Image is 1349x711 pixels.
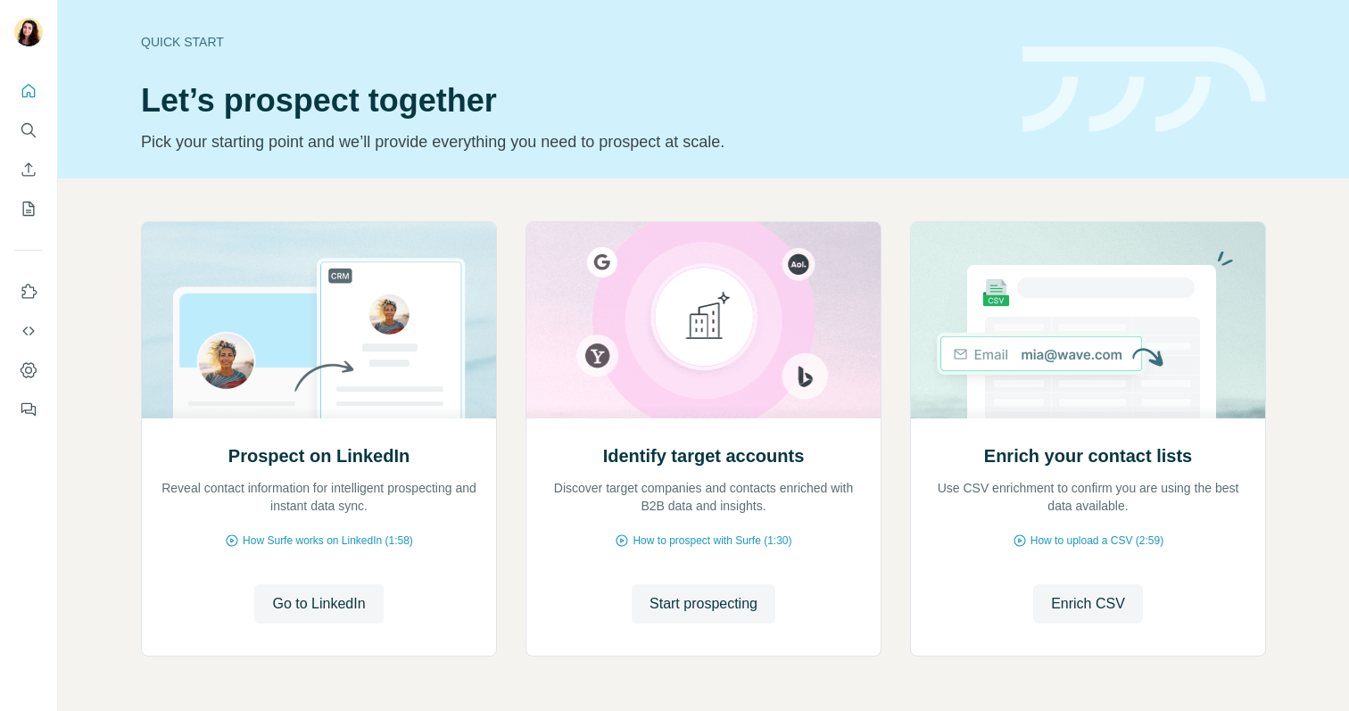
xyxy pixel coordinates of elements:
button: Enrich CSV [1033,584,1143,624]
p: Use CSV enrichment to confirm you are using the best data available. [929,479,1247,515]
button: Enrich CSV [14,153,43,186]
h2: Enrich your contact lists [984,443,1192,468]
span: How to prospect with Surfe (1:30) [633,533,791,549]
h2: Prospect on LinkedIn [228,443,410,468]
span: Enrich CSV [1051,593,1125,615]
button: Dashboard [14,354,43,386]
p: Reveal contact information for intelligent prospecting and instant data sync. [160,479,478,515]
button: Search [14,114,43,146]
button: Use Surfe API [14,315,43,347]
p: Pick your starting point and we’ll provide everything you need to prospect at scale. [141,129,1001,154]
button: Use Surfe on LinkedIn [14,276,43,308]
button: Go to LinkedIn [254,584,383,624]
span: Go to LinkedIn [272,593,365,615]
img: Avatar [14,18,43,46]
span: How to upload a CSV (2:59) [1030,533,1163,549]
span: Start prospecting [650,593,757,615]
img: Identify target accounts [526,222,881,418]
img: banner [1022,46,1266,133]
img: Prospect on LinkedIn [141,222,497,418]
span: How Surfe works on LinkedIn (1:58) [243,533,413,549]
img: Enrich your contact lists [910,222,1266,418]
button: My lists [14,193,43,225]
p: Discover target companies and contacts enriched with B2B data and insights. [544,479,863,515]
h1: Let’s prospect together [141,83,1001,119]
button: Quick start [14,75,43,107]
div: Quick start [141,33,1001,51]
button: Start prospecting [632,584,775,624]
button: Feedback [14,393,43,426]
h2: Identify target accounts [603,443,805,468]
